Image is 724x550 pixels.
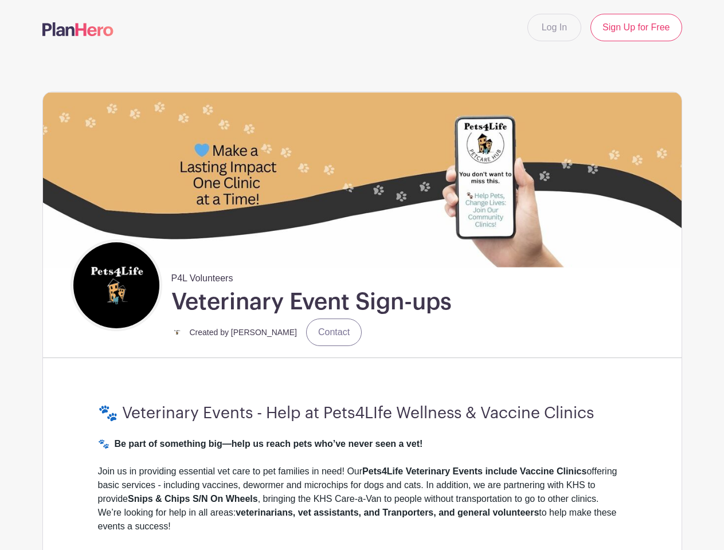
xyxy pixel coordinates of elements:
strong: 🐾 Be part of something big—help us reach pets who’ve never seen a vet! [98,439,423,449]
a: Sign Up for Free [590,14,682,41]
strong: Pets4Life Veterinary Events include Vaccine Clinics [362,466,586,476]
img: small%20square%20logo.jpg [171,327,183,338]
img: logo-507f7623f17ff9eddc593b1ce0a138ce2505c220e1c5a4e2b4648c50719b7d32.svg [42,22,114,36]
small: Created by [PERSON_NAME] [190,328,298,337]
strong: Snips & Chips S/N On Wheels [128,494,258,504]
h3: 🐾 Veterinary Events - Help at Pets4LIfe Wellness & Vaccine Clinics [98,404,627,423]
span: P4L Volunteers [171,267,233,285]
img: 40210%20Zip%20(5).jpg [43,92,682,267]
a: Contact [306,319,362,346]
img: square%20black%20logo%20FB%20profile.jpg [73,242,159,328]
strong: veterinarians, vet assistants, and Tranporters, and general volunteers [236,508,539,517]
a: Log In [527,14,581,41]
div: Join us in providing essential vet care to pet families in need! Our offering basic services - in... [98,465,627,547]
h1: Veterinary Event Sign-ups [171,288,452,316]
